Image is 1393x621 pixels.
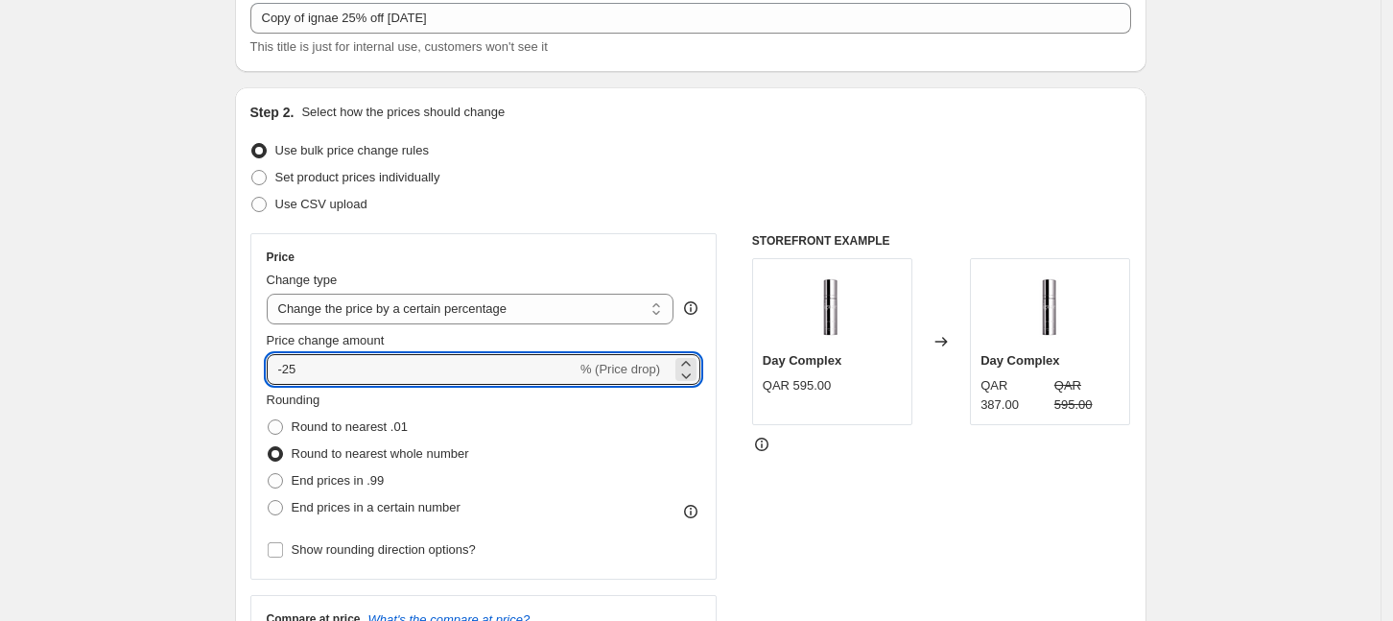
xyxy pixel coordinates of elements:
input: 30% off holiday sale [250,3,1131,34]
span: Use bulk price change rules [275,143,429,157]
div: QAR 387.00 [980,376,1047,415]
span: Change type [267,273,338,287]
span: Set product prices individually [275,170,440,184]
span: End prices in .99 [292,473,385,488]
span: Price change amount [267,333,385,347]
span: Day Complex [763,353,841,368]
h6: STOREFRONT EXAMPLE [752,233,1131,249]
span: Show rounding direction options? [292,542,476,557]
h2: Step 2. [250,103,295,122]
p: Select how the prices should change [301,103,505,122]
strike: QAR 595.00 [1054,376,1121,415]
input: -15 [267,354,577,385]
span: End prices in a certain number [292,500,460,514]
span: Day Complex [980,353,1059,368]
span: Round to nearest whole number [292,446,469,461]
span: This title is just for internal use, customers won't see it [250,39,548,54]
div: help [681,299,700,318]
span: Round to nearest .01 [292,419,408,434]
span: % (Price drop) [580,362,660,376]
span: Rounding [267,393,320,407]
h3: Price [267,250,295,265]
img: Untitled_design_15_80x.png [1012,269,1089,346]
div: QAR 595.00 [763,376,832,395]
img: Untitled_design_15_80x.png [793,269,870,346]
span: Use CSV upload [275,197,367,211]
